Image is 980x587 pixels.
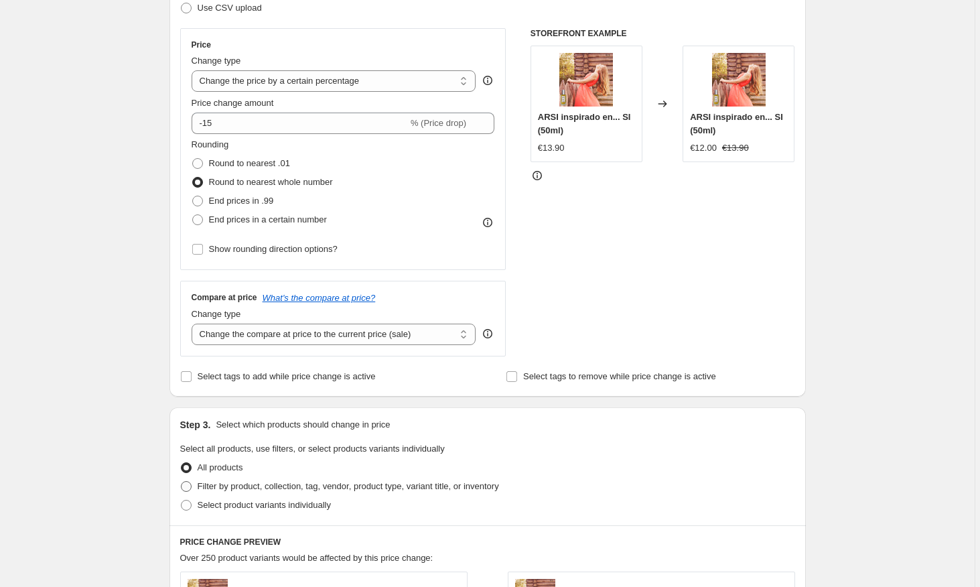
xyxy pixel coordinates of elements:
span: ARSI inspirado en... SI (50ml) [690,112,783,135]
span: Rounding [192,139,229,149]
img: arsi1_80x.jpg [559,53,613,107]
h2: Step 3. [180,418,211,432]
span: Filter by product, collection, tag, vendor, product type, variant title, or inventory [198,481,499,491]
span: All products [198,462,243,472]
span: Over 250 product variants would be affected by this price change: [180,553,433,563]
span: % (Price drop) [411,118,466,128]
h6: STOREFRONT EXAMPLE [531,28,795,39]
h3: Price [192,40,211,50]
div: €13.90 [538,141,565,155]
span: Change type [192,56,241,66]
strike: €13.90 [722,141,749,155]
span: Price change amount [192,98,274,108]
span: End prices in .99 [209,196,274,206]
p: Select which products should change in price [216,418,390,432]
span: Select tags to remove while price change is active [523,371,716,381]
span: Round to nearest whole number [209,177,333,187]
span: End prices in a certain number [209,214,327,224]
span: Change type [192,309,241,319]
img: arsi1_80x.jpg [712,53,766,107]
span: ARSI inspirado en... SI (50ml) [538,112,631,135]
span: Select tags to add while price change is active [198,371,376,381]
h3: Compare at price [192,292,257,303]
span: Select product variants individually [198,500,331,510]
button: What's the compare at price? [263,293,376,303]
h6: PRICE CHANGE PREVIEW [180,537,795,547]
div: help [481,327,494,340]
span: Round to nearest .01 [209,158,290,168]
input: -15 [192,113,408,134]
div: €12.00 [690,141,717,155]
div: help [481,74,494,87]
span: Use CSV upload [198,3,262,13]
span: Show rounding direction options? [209,244,338,254]
span: Select all products, use filters, or select products variants individually [180,444,445,454]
